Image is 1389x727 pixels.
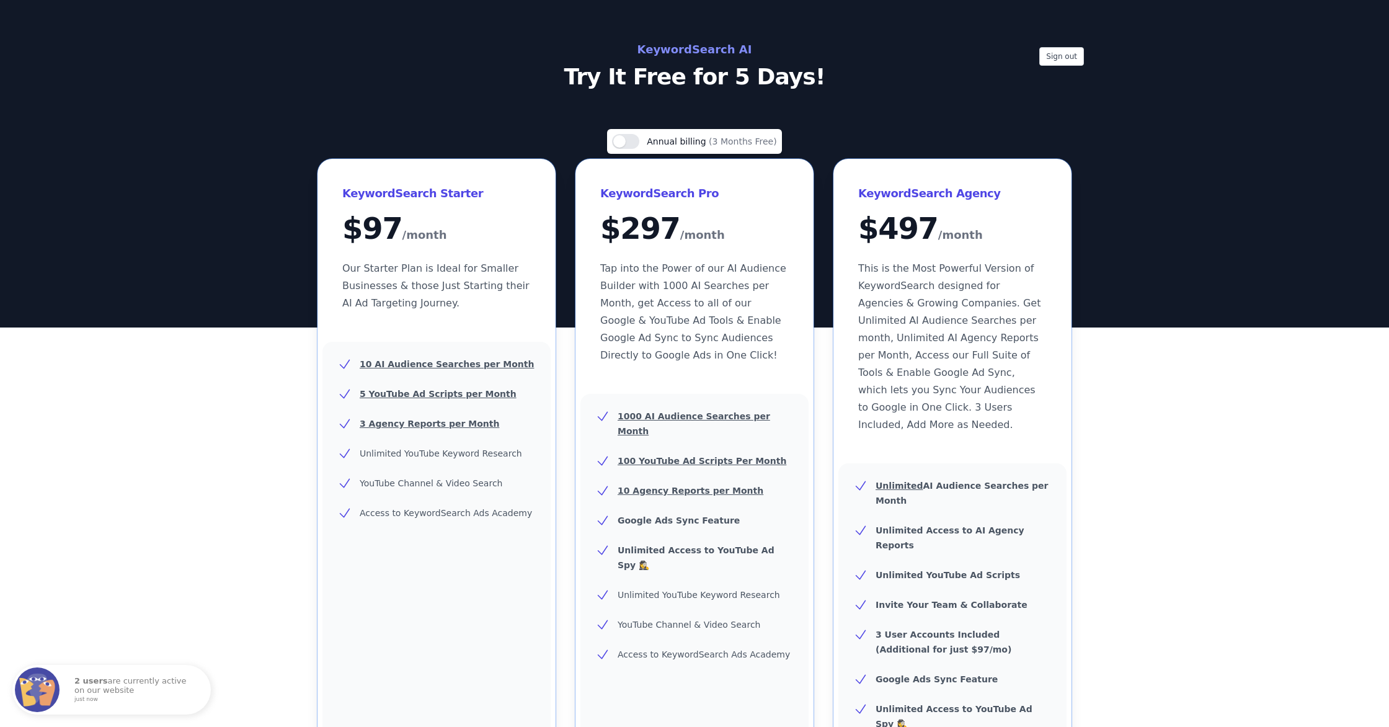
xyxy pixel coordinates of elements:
[858,184,1047,203] h3: KeywordSearch Agency
[858,262,1041,430] span: This is the Most Powerful Version of KeywordSearch designed for Agencies & Growing Companies. Get...
[618,620,760,630] span: YouTube Channel & Video Search
[600,213,789,245] div: $ 297
[360,478,502,488] span: YouTube Channel & Video Search
[618,590,780,600] span: Unlimited YouTube Keyword Research
[876,600,1027,610] b: Invite Your Team & Collaborate
[876,481,923,491] u: Unlimited
[360,389,517,399] u: 5 YouTube Ad Scripts per Month
[360,419,499,429] u: 3 Agency Reports per Month
[15,667,60,712] img: Fomo
[876,630,1011,654] b: 3 User Accounts Included (Additional for just $97/mo)
[876,570,1020,580] b: Unlimited YouTube Ad Scripts
[417,40,972,60] h2: KeywordSearch AI
[680,225,725,245] span: /month
[417,65,972,89] p: Try It Free for 5 Days!
[342,262,530,309] span: Our Starter Plan is Ideal for Smaller Businesses & those Just Starting their AI Ad Targeting Jour...
[360,359,534,369] u: 10 AI Audience Searches per Month
[647,136,709,146] span: Annual billing
[74,676,108,685] strong: 2 users
[858,213,1047,245] div: $ 497
[1039,47,1084,66] button: Sign out
[360,448,522,458] span: Unlimited YouTube Keyword Research
[74,697,195,703] small: just now
[600,184,789,203] h3: KeywordSearch Pro
[342,213,531,245] div: $ 97
[876,481,1049,506] b: AI Audience Searches per Month
[618,545,774,570] b: Unlimited Access to YouTube Ad Spy 🕵️‍♀️
[342,184,531,203] h3: KeywordSearch Starter
[876,674,998,684] b: Google Ads Sync Feature
[600,262,786,361] span: Tap into the Power of our AI Audience Builder with 1000 AI Searches per Month, get Access to all ...
[618,649,790,659] span: Access to KeywordSearch Ads Academy
[360,508,532,518] span: Access to KeywordSearch Ads Academy
[938,225,983,245] span: /month
[74,677,198,702] p: are currently active on our website
[618,515,740,525] b: Google Ads Sync Feature
[618,486,763,496] u: 10 Agency Reports per Month
[402,225,447,245] span: /month
[709,136,777,146] span: (3 Months Free)
[876,525,1024,550] b: Unlimited Access to AI Agency Reports
[618,411,770,436] u: 1000 AI Audience Searches per Month
[618,456,786,466] u: 100 YouTube Ad Scripts Per Month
